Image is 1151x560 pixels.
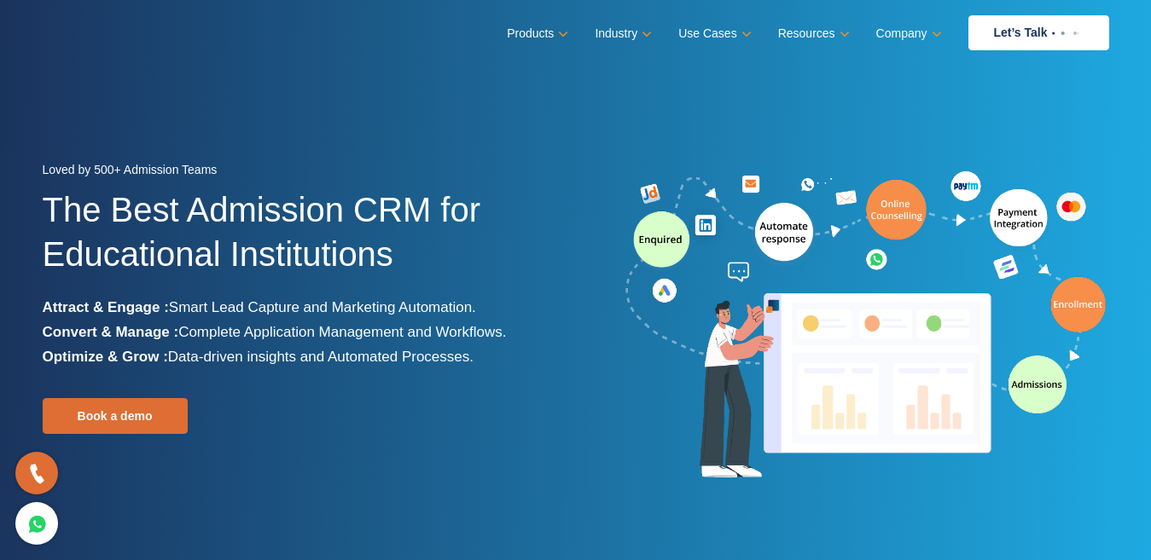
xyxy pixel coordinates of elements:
[778,21,846,46] a: Resources
[678,21,747,46] a: Use Cases
[169,299,476,315] span: Smart Lead Capture and Marketing Automation.
[43,349,168,365] b: Optimize & Grow :
[595,21,648,46] a: Industry
[43,158,563,188] div: Loved by 500+ Admission Teams
[507,21,565,46] a: Products
[43,324,179,340] b: Convert & Manage :
[178,324,506,340] span: Complete Application Management and Workflows.
[43,299,169,315] b: Attract & Engage :
[43,188,563,295] h1: The Best Admission CRM for Educational Institutions
[968,15,1109,50] a: Let’s Talk
[876,21,939,46] a: Company
[623,167,1109,485] img: admission-software-home-page-header
[43,398,188,434] a: Book a demo
[168,349,474,365] span: Data-driven insights and Automated Processes.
